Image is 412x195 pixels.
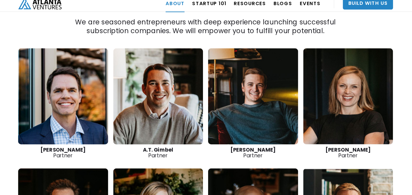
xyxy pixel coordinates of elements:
div: Partner [119,143,204,153]
strong: [PERSON_NAME] [319,142,361,149]
strong: A.T. Gimbel [147,142,176,149]
strong: [PERSON_NAME] [230,142,272,149]
div: Partner [30,143,114,153]
div: Partner [298,143,383,153]
strong: [PERSON_NAME] [51,142,93,149]
a: Build With Us [335,2,382,14]
div: Partner [208,143,293,153]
